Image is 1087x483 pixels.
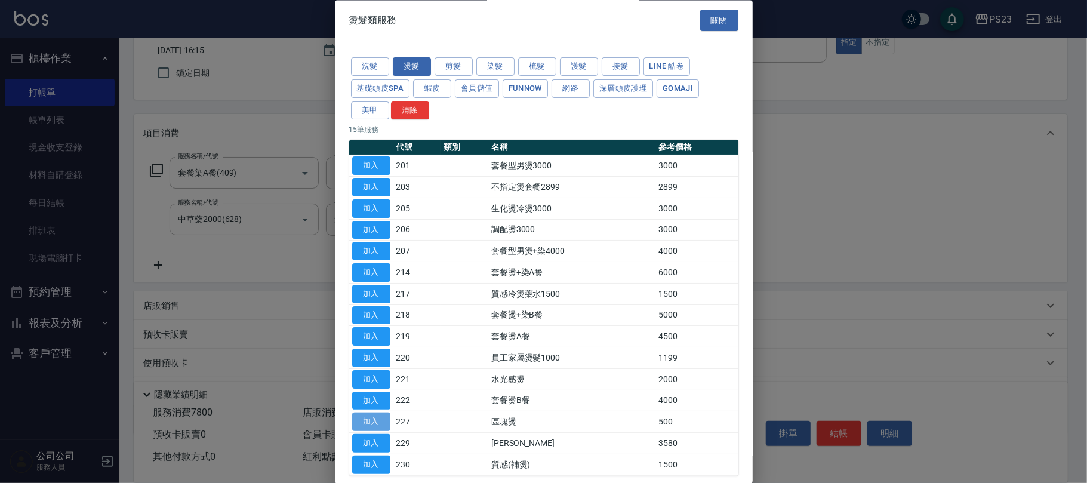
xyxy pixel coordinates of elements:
button: 洗髮 [351,58,389,76]
td: 4500 [655,326,738,347]
button: 加入 [352,264,390,282]
button: 加入 [352,349,390,368]
td: 3580 [655,433,738,454]
td: 3000 [655,220,738,241]
td: 質感(補燙) [488,454,655,476]
button: FUNNOW [503,79,548,98]
button: 關閉 [700,10,738,32]
button: 接髮 [602,58,640,76]
button: 加入 [352,179,390,197]
button: 加入 [352,221,390,239]
th: 代號 [393,140,441,156]
td: 222 [393,390,441,412]
td: 區塊燙 [488,411,655,433]
button: 染髮 [476,58,515,76]
button: 網路 [552,79,590,98]
td: 201 [393,155,441,177]
th: 參考價格 [655,140,738,156]
button: 護髮 [560,58,598,76]
span: 燙髮類服務 [349,14,397,26]
td: 2000 [655,369,738,390]
td: 229 [393,433,441,454]
td: 不指定燙套餐2899 [488,177,655,198]
button: 加入 [352,456,390,474]
td: 500 [655,411,738,433]
button: 加入 [352,306,390,325]
button: 基礎頭皮SPA [351,79,410,98]
td: 員工家屬燙髮1000 [488,347,655,369]
td: 5000 [655,305,738,327]
button: 剪髮 [435,58,473,76]
td: 1500 [655,284,738,305]
button: 加入 [352,242,390,261]
td: 套餐燙A餐 [488,326,655,347]
th: 名稱 [488,140,655,156]
button: 加入 [352,370,390,389]
td: 1500 [655,454,738,476]
button: 清除 [391,101,429,120]
button: LINE 酷卷 [643,58,691,76]
button: 加入 [352,157,390,176]
button: 美甲 [351,101,389,120]
td: 4000 [655,390,738,412]
td: 水光感燙 [488,369,655,390]
button: 蝦皮 [413,79,451,98]
button: 梳髮 [518,58,556,76]
td: 套餐燙B餐 [488,390,655,412]
td: [PERSON_NAME] [488,433,655,454]
td: 2899 [655,177,738,198]
button: Gomaji [657,79,699,98]
td: 230 [393,454,441,476]
td: 207 [393,241,441,262]
td: 4000 [655,241,738,262]
td: 219 [393,326,441,347]
td: 套餐燙+染B餐 [488,305,655,327]
td: 221 [393,369,441,390]
td: 6000 [655,262,738,284]
td: 套餐型男燙+染4000 [488,241,655,262]
td: 218 [393,305,441,327]
button: 會員儲值 [455,79,499,98]
p: 15 筆服務 [349,125,738,136]
button: 加入 [352,435,390,453]
button: 燙髮 [393,58,431,76]
td: 220 [393,347,441,369]
td: 1199 [655,347,738,369]
td: 質感冷燙藥水1500 [488,284,655,305]
button: 深層頭皮護理 [593,79,653,98]
td: 205 [393,198,441,220]
td: 203 [393,177,441,198]
button: 加入 [352,413,390,432]
td: 206 [393,220,441,241]
button: 加入 [352,285,390,303]
td: 217 [393,284,441,305]
td: 套餐型男燙3000 [488,155,655,177]
button: 加入 [352,328,390,346]
td: 套餐燙+染A餐 [488,262,655,284]
td: 227 [393,411,441,433]
button: 加入 [352,392,390,410]
td: 3000 [655,155,738,177]
td: 214 [393,262,441,284]
td: 調配燙3000 [488,220,655,241]
button: 加入 [352,199,390,218]
td: 生化燙冷燙3000 [488,198,655,220]
td: 3000 [655,198,738,220]
th: 類別 [441,140,488,156]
